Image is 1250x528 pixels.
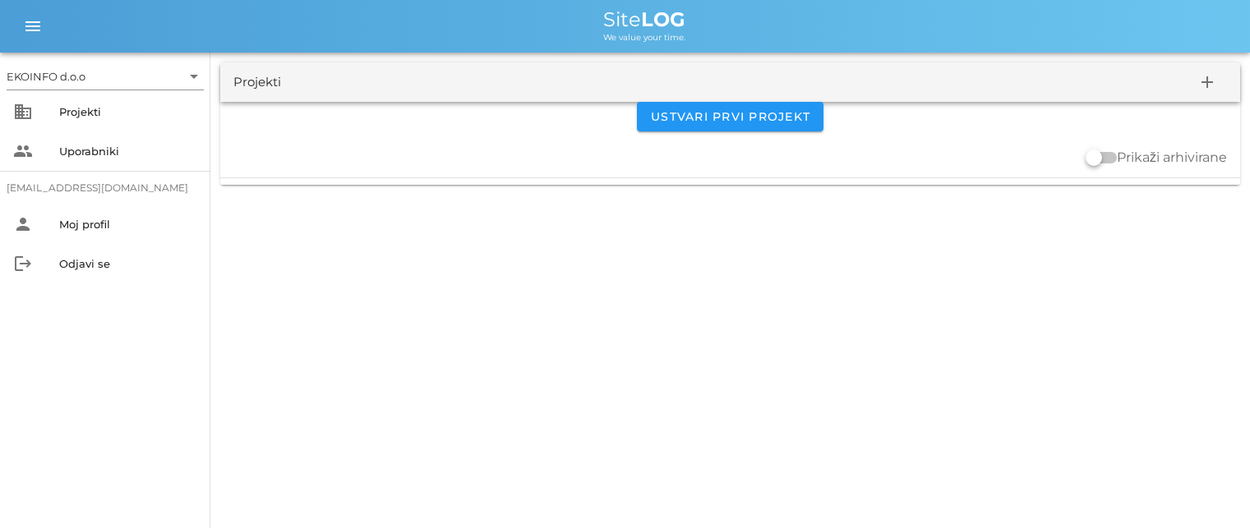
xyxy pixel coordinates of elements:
label: Prikaži arhivirane [1117,149,1227,166]
i: arrow_drop_down [184,67,204,86]
i: people [13,141,33,161]
button: Ustvari prvi projekt [637,102,823,131]
div: Projekti [59,105,197,118]
div: Uporabniki [59,145,197,158]
span: We value your time. [603,32,685,43]
i: menu [23,16,43,36]
div: Odjavi se [59,257,197,270]
i: logout [13,254,33,273]
i: person [13,214,33,234]
span: Site [603,7,685,31]
span: Ustvari prvi projekt [650,109,810,124]
div: EKOINFO d.o.o [7,69,85,84]
i: add [1197,72,1217,92]
div: Projekti [233,73,281,92]
b: LOG [641,7,685,31]
div: EKOINFO d.o.o [7,63,204,90]
i: business [13,102,33,122]
div: Moj profil [59,218,197,231]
